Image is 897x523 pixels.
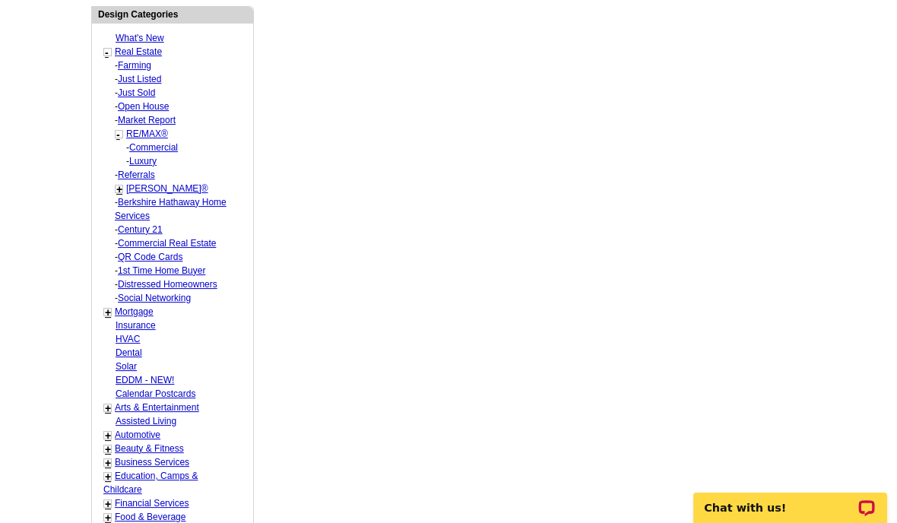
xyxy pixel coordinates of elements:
[103,264,252,277] div: -
[105,46,109,59] a: -
[683,475,897,523] iframe: LiveChat chat widget
[115,306,154,317] a: Mortgage
[118,279,217,290] a: Distressed Homeowners
[118,60,151,71] a: Farming
[115,154,263,168] div: -
[92,7,253,21] div: Design Categories
[105,443,111,455] a: +
[118,74,161,84] a: Just Listed
[103,113,252,127] div: -
[116,416,176,426] a: Assisted Living
[103,277,252,291] div: -
[116,183,122,195] a: +
[105,429,111,442] a: +
[115,46,162,57] a: Real Estate
[115,443,184,454] a: Beauty & Fitness
[116,388,195,399] a: Calendar Postcards
[116,128,120,141] a: -
[118,265,205,276] a: 1st Time Home Buyer
[103,291,252,305] div: -
[118,224,163,235] a: Century 21
[103,86,252,100] div: -
[103,223,252,236] div: -
[118,170,155,180] a: Referrals
[115,141,263,154] div: -
[116,361,137,372] a: Solar
[105,498,111,510] a: +
[116,375,174,385] a: EDDM - NEW!
[105,471,111,483] a: +
[103,471,198,495] a: Education, Camps & Childcare
[118,115,176,125] a: Market Report
[103,59,252,72] div: -
[116,334,140,344] a: HVAC
[115,429,160,440] a: Automotive
[115,197,227,221] a: Berkshire Hathaway Home Services
[103,100,252,113] div: -
[105,457,111,469] a: +
[118,252,182,262] a: QR Code Cards
[103,195,252,223] div: -
[126,183,208,194] a: [PERSON_NAME]®
[115,457,189,468] a: Business Services
[118,293,191,303] a: Social Networking
[103,250,252,264] div: -
[126,128,168,139] a: RE/MAX®
[116,33,164,43] a: What's New
[103,72,252,86] div: -
[105,402,111,414] a: +
[118,238,216,249] a: Commercial Real Estate
[103,168,252,182] div: -
[115,402,199,413] a: Arts & Entertainment
[115,512,185,522] a: Food & Beverage
[129,156,157,166] a: Luxury
[116,320,156,331] a: Insurance
[129,142,178,153] a: Commercial
[105,306,111,319] a: +
[115,498,189,509] a: Financial Services
[118,87,155,98] a: Just Sold
[103,236,252,250] div: -
[118,101,169,112] a: Open House
[116,347,142,358] a: Dental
